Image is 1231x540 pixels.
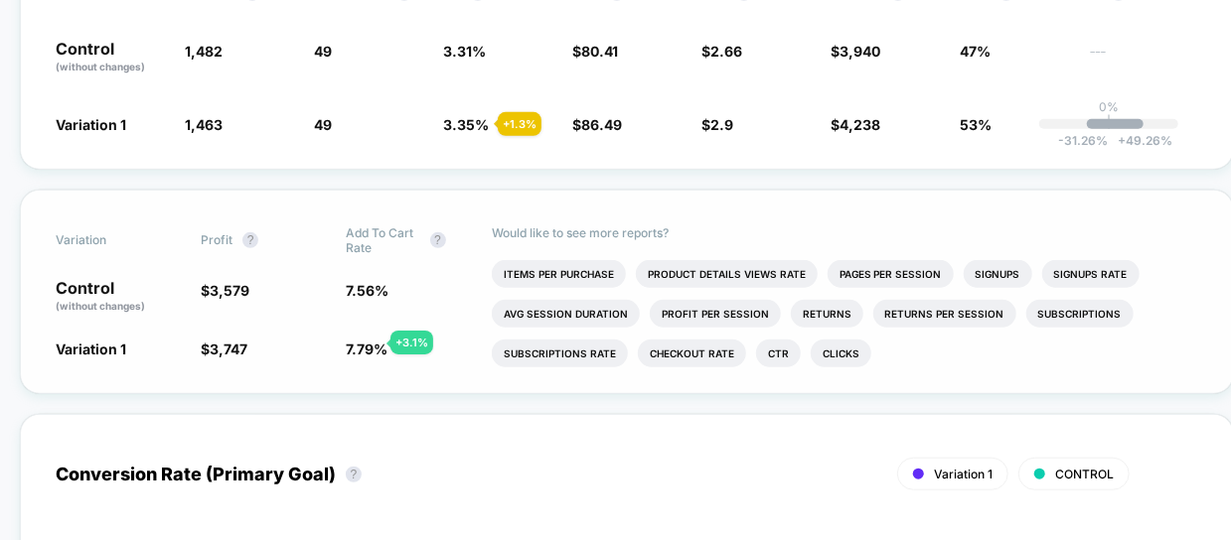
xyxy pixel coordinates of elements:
span: 2.9 [710,116,733,133]
span: 47% [960,43,991,60]
span: Variation [56,225,165,255]
span: $ [701,43,742,60]
span: $ [201,340,247,357]
span: --- [1089,46,1198,74]
span: + [1118,133,1126,148]
span: $ [572,116,622,133]
span: $ [831,116,880,133]
span: 7.79 % [347,340,388,357]
li: Items Per Purchase [492,260,626,288]
span: 53% [960,116,992,133]
span: Add To Cart Rate [347,225,420,255]
p: Control [56,280,181,314]
span: Variation 1 [934,467,993,481]
span: 3.31 % [443,43,486,60]
li: Returns Per Session [873,300,1016,328]
span: 49.26 % [1108,133,1172,148]
button: ? [346,467,362,482]
span: 1,482 [185,43,223,60]
span: 1,463 [185,116,223,133]
span: 80.41 [581,43,618,60]
span: -31.26 % [1058,133,1108,148]
span: 3,579 [210,282,249,299]
span: 49 [314,116,332,133]
span: Variation 1 [56,340,126,357]
span: 3,940 [840,43,880,60]
span: 7.56 % [347,282,389,299]
li: Pages Per Session [828,260,954,288]
span: CONTROL [1055,467,1114,481]
li: Signups Rate [1042,260,1140,288]
span: $ [831,43,880,60]
span: (without changes) [56,61,145,72]
p: 0% [1099,99,1119,114]
button: ? [430,232,446,248]
li: Clicks [811,339,871,367]
p: Control [56,41,165,74]
div: + 1.3 % [498,112,541,136]
p: Would like to see more reports? [492,225,1198,240]
span: $ [572,43,618,60]
span: 3,747 [210,340,247,357]
li: Product Details Views Rate [636,260,818,288]
p: | [1107,114,1111,129]
span: 3.35 % [443,116,489,133]
li: Profit Per Session [650,300,781,328]
span: 86.49 [581,116,622,133]
li: Returns [791,300,863,328]
li: Signups [964,260,1032,288]
span: 49 [314,43,332,60]
li: Checkout Rate [638,339,746,367]
li: Subscriptions Rate [492,339,628,367]
li: Avg Session Duration [492,300,640,328]
span: Variation 1 [56,116,126,133]
span: $ [701,116,733,133]
span: (without changes) [56,300,145,312]
li: Ctr [756,339,801,367]
span: 2.66 [710,43,742,60]
li: Subscriptions [1026,300,1134,328]
button: ? [242,232,258,248]
span: $ [201,282,249,299]
span: Profit [201,232,232,247]
span: 4,238 [840,116,880,133]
